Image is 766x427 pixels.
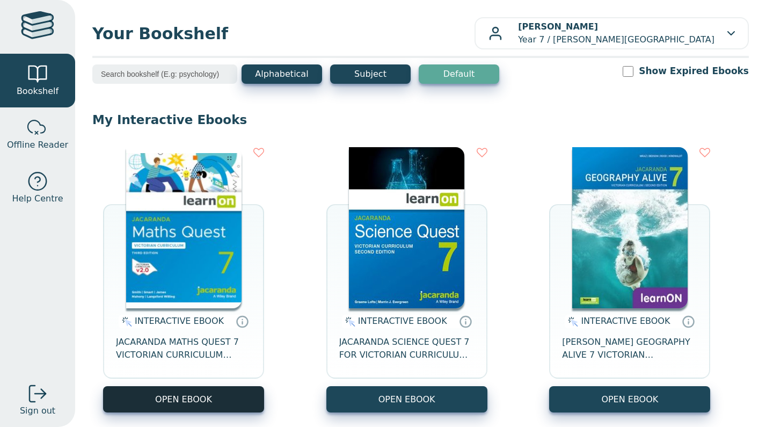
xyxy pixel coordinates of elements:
[17,85,59,98] span: Bookshelf
[419,64,499,84] button: Default
[236,315,249,328] a: Interactive eBooks are accessed online via the publisher’s portal. They contain interactive resou...
[518,20,714,46] p: Year 7 / [PERSON_NAME][GEOGRAPHIC_DATA]
[549,386,710,412] button: OPEN EBOOK
[565,315,578,328] img: interactive.svg
[342,315,355,328] img: interactive.svg
[135,316,224,326] span: INTERACTIVE EBOOK
[119,315,132,328] img: interactive.svg
[330,64,411,84] button: Subject
[475,17,749,49] button: [PERSON_NAME]Year 7 / [PERSON_NAME][GEOGRAPHIC_DATA]
[459,315,472,328] a: Interactive eBooks are accessed online via the publisher’s portal. They contain interactive resou...
[581,316,670,326] span: INTERACTIVE EBOOK
[242,64,322,84] button: Alphabetical
[562,336,697,361] span: [PERSON_NAME] GEOGRAPHY ALIVE 7 VICTORIAN CURRICULUM LEARNON EBOOK 2E
[92,64,237,84] input: Search bookshelf (E.g: psychology)
[126,147,242,308] img: b87b3e28-4171-4aeb-a345-7fa4fe4e6e25.jpg
[116,336,251,361] span: JACARANDA MATHS QUEST 7 VICTORIAN CURRICULUM LEARNON EBOOK 3E
[572,147,688,308] img: cc9fd0c4-7e91-e911-a97e-0272d098c78b.jpg
[339,336,475,361] span: JACARANDA SCIENCE QUEST 7 FOR VICTORIAN CURRICULUM LEARNON 2E EBOOK
[358,316,447,326] span: INTERACTIVE EBOOK
[103,386,264,412] button: OPEN EBOOK
[92,112,749,128] p: My Interactive Ebooks
[326,386,487,412] button: OPEN EBOOK
[639,64,749,78] label: Show Expired Ebooks
[682,315,695,328] a: Interactive eBooks are accessed online via the publisher’s portal. They contain interactive resou...
[20,404,55,417] span: Sign out
[349,147,464,308] img: 329c5ec2-5188-ea11-a992-0272d098c78b.jpg
[518,21,598,32] b: [PERSON_NAME]
[12,192,63,205] span: Help Centre
[7,139,68,151] span: Offline Reader
[92,21,475,46] span: Your Bookshelf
